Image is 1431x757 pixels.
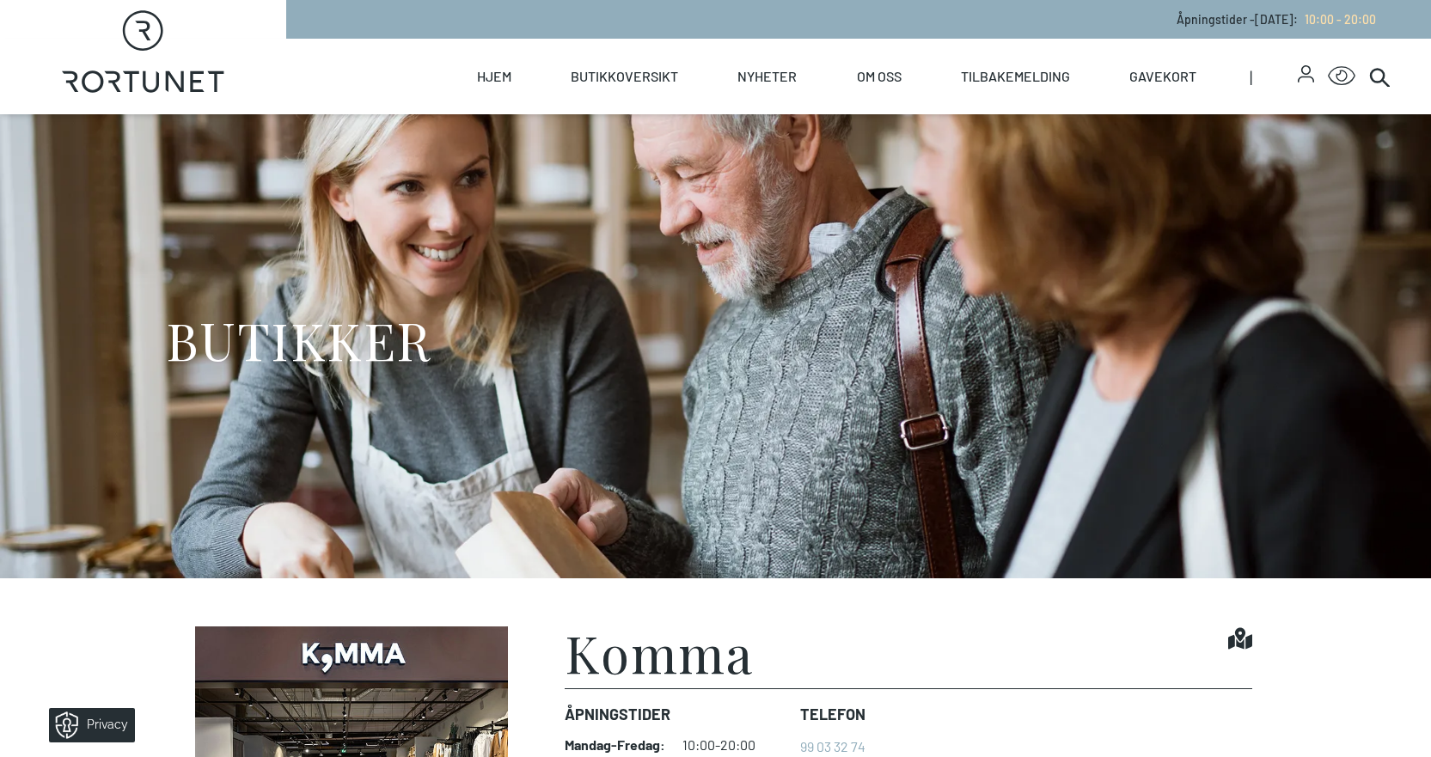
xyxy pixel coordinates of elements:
h1: Komma [565,626,754,678]
dt: Telefon [800,703,865,726]
button: Open Accessibility Menu [1328,63,1355,90]
p: Åpningstider - [DATE] : [1177,10,1376,28]
iframe: Manage Preferences [17,702,157,748]
div: © Mappedin [1374,365,1416,375]
a: Hjem [477,39,511,114]
span: | [1250,39,1298,114]
span: 10:00 - 20:00 [1305,12,1376,27]
h1: BUTIKKER [166,308,431,372]
details: Attribution [1370,363,1431,375]
dt: Åpningstider [565,703,786,726]
a: Om oss [857,39,902,114]
a: Butikkoversikt [571,39,678,114]
a: Gavekort [1129,39,1196,114]
dt: Mandag - Fredag : [565,736,665,754]
dd: 10:00-20:00 [682,736,786,754]
a: 10:00 - 20:00 [1298,12,1376,27]
a: Nyheter [737,39,797,114]
a: Tilbakemelding [961,39,1070,114]
a: 99 03 32 74 [800,738,865,754]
